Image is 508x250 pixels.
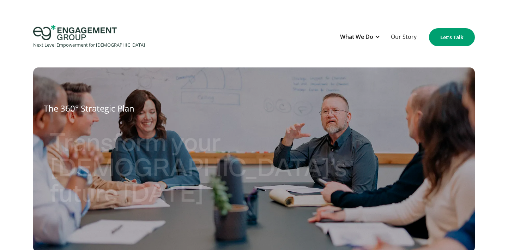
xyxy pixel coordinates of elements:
div: What We Do [337,29,384,46]
a: home [33,25,145,50]
div: Next Level Empowerment for [DEMOGRAPHIC_DATA] [33,40,145,50]
img: Engagement Group Logo Icon [33,25,117,40]
h1: The 360° Strategic Plan [44,101,465,116]
a: Our Story [387,29,420,46]
div: What We Do [340,32,373,42]
a: Let's Talk [429,28,475,46]
h2: Transform your [DEMOGRAPHIC_DATA]’s future [DATE] [49,130,386,216]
